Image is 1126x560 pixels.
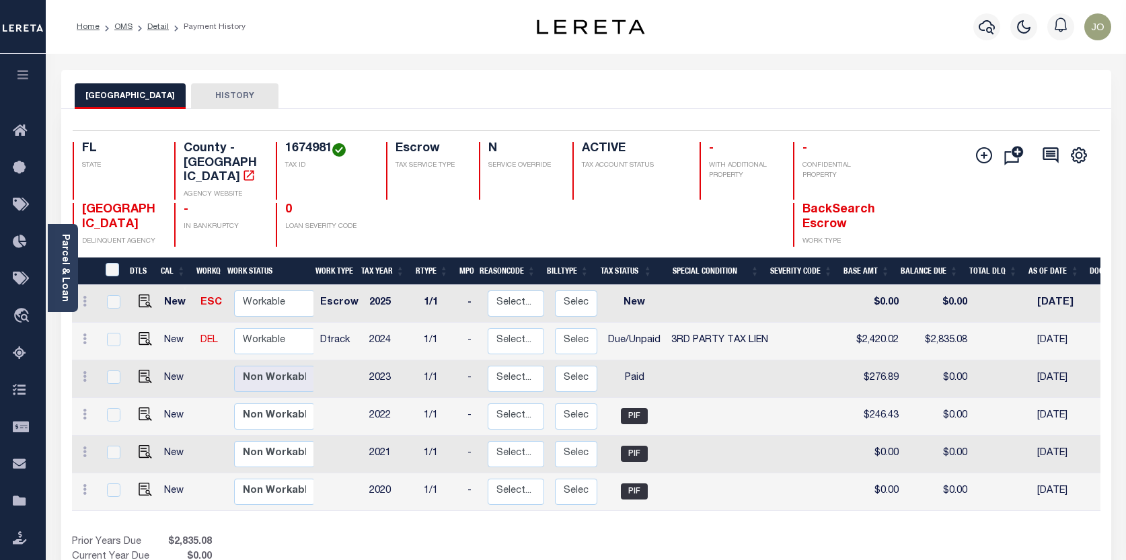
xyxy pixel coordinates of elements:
[603,323,666,360] td: Due/Unpaid
[77,23,100,31] a: Home
[82,161,158,171] p: STATE
[454,257,474,285] th: MPO
[159,323,196,360] td: New
[904,398,973,436] td: $0.00
[671,335,768,345] span: 3RD PARTY TAX LIEN
[191,257,222,285] th: WorkQ
[191,83,278,109] button: HISTORY
[621,446,648,462] span: PIF
[114,23,133,31] a: OMS
[462,436,482,473] td: -
[1032,473,1093,511] td: [DATE]
[159,285,196,323] td: New
[1032,436,1093,473] td: [DATE]
[82,204,155,231] span: [GEOGRAPHIC_DATA]
[124,257,155,285] th: DTLS
[462,398,482,436] td: -
[60,234,69,302] a: Parcel & Loan
[184,204,188,216] span: -
[410,257,454,285] th: RType: activate to sort column ascending
[155,257,191,285] th: CAL: activate to sort column ascending
[364,398,418,436] td: 2022
[847,285,904,323] td: $0.00
[1032,360,1093,398] td: [DATE]
[488,142,556,157] h4: N
[356,257,410,285] th: Tax Year: activate to sort column ascending
[964,257,1023,285] th: Total DLQ: activate to sort column ascending
[1084,13,1111,40] img: svg+xml;base64,PHN2ZyB4bWxucz0iaHR0cDovL3d3dy53My5vcmcvMjAwMC9zdmciIHBvaW50ZXItZXZlbnRzPSJub25lIi...
[603,360,666,398] td: Paid
[765,257,838,285] th: Severity Code: activate to sort column ascending
[396,142,463,157] h4: Escrow
[657,257,764,285] th: Special Condition: activate to sort column ascending
[603,285,666,323] td: New
[802,237,878,247] p: WORK TYPE
[364,360,418,398] td: 2023
[72,535,165,550] td: Prior Years Due
[13,308,34,325] i: travel_explore
[418,436,462,473] td: 1/1
[904,360,973,398] td: $0.00
[82,142,158,157] h4: FL
[200,298,222,307] a: ESC
[82,237,158,247] p: DELINQUENT AGENCY
[159,398,196,436] td: New
[72,257,98,285] th: &nbsp;&nbsp;&nbsp;&nbsp;&nbsp;&nbsp;&nbsp;&nbsp;&nbsp;&nbsp;
[315,323,364,360] td: Dtrack
[847,323,904,360] td: $2,420.02
[159,360,196,398] td: New
[285,222,370,232] p: LOAN SEVERITY CODE
[802,161,878,181] p: CONFIDENTIAL PROPERTY
[222,257,313,285] th: Work Status
[582,142,683,157] h4: ACTIVE
[802,204,875,231] span: BackSearch Escrow
[537,19,644,34] img: logo-dark.svg
[1023,257,1085,285] th: As of Date: activate to sort column ascending
[418,285,462,323] td: 1/1
[159,473,196,511] td: New
[582,161,683,171] p: TAX ACCOUNT STATUS
[904,473,973,511] td: $0.00
[418,323,462,360] td: 1/1
[595,257,658,285] th: Tax Status: activate to sort column ascending
[364,323,418,360] td: 2024
[169,21,246,33] li: Payment History
[285,142,370,157] h4: 1674981
[847,436,904,473] td: $0.00
[462,323,482,360] td: -
[75,83,186,109] button: [GEOGRAPHIC_DATA]
[165,535,215,550] span: $2,835.08
[1032,285,1093,323] td: [DATE]
[802,143,807,155] span: -
[1032,323,1093,360] td: [DATE]
[709,161,777,181] p: WITH ADDITIONAL PROPERTY
[838,257,895,285] th: Base Amt: activate to sort column ascending
[310,257,356,285] th: Work Type
[184,190,260,200] p: AGENCY WEBSITE
[462,285,482,323] td: -
[621,408,648,424] span: PIF
[364,285,418,323] td: 2025
[364,436,418,473] td: 2021
[418,473,462,511] td: 1/1
[184,222,260,232] p: IN BANKRUPTCY
[621,483,648,499] span: PIF
[184,142,260,186] h4: County - [GEOGRAPHIC_DATA]
[904,285,973,323] td: $0.00
[418,360,462,398] td: 1/1
[541,257,595,285] th: BillType: activate to sort column ascending
[315,285,364,323] td: Escrow
[847,398,904,436] td: $246.43
[1084,257,1116,285] th: Docs
[200,335,218,345] a: DEL
[847,360,904,398] td: $276.89
[98,257,125,285] th: &nbsp;
[396,161,463,171] p: TAX SERVICE TYPE
[285,204,292,216] span: 0
[904,436,973,473] td: $0.00
[364,473,418,511] td: 2020
[1032,398,1093,436] td: [DATE]
[709,143,714,155] span: -
[462,360,482,398] td: -
[474,257,541,285] th: ReasonCode: activate to sort column ascending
